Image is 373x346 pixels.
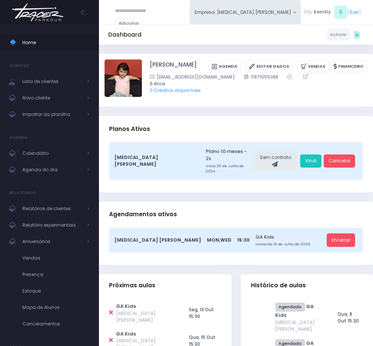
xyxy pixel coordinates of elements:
[22,319,90,329] span: Cancelamentos
[251,282,306,289] span: Histórico de aulas
[150,61,197,72] a: [PERSON_NAME]
[150,73,235,80] a: [EMAIL_ADDRESS][DOMAIN_NAME]
[9,130,28,145] h4: Agenda
[22,237,82,247] span: Aniversários
[324,154,355,168] a: Cancelar
[206,148,251,162] a: Plano 10 meses - 2x
[255,233,324,241] a: GA Kids
[297,61,329,72] a: Vendas
[109,204,177,226] h3: Agendamentos ativos
[189,306,214,319] span: Seg, 13 Out 15:30
[208,61,241,72] a: Agenda
[244,73,278,80] a: 11971055388
[237,237,250,244] span: 15:30
[22,77,82,86] span: Lista de clientes
[9,58,29,73] h4: Clientes
[22,204,82,214] span: Relatórios de clientes
[22,286,90,296] span: Estoque
[255,242,324,247] small: Iniciando 16 de Julho de 2025
[301,4,364,20] div: [ ]
[115,18,143,29] a: Adicionar
[150,87,201,94] a: 0 Créditos disponíveis
[22,148,82,158] span: Calendário
[116,303,136,310] a: GA Kids
[275,319,324,333] span: [MEDICAL_DATA] [PERSON_NAME]
[108,31,142,38] h5: Dashboard
[9,186,36,200] h4: Relatórios
[22,303,90,312] span: Mapa de Alunos
[314,9,331,15] span: Kemilly
[22,270,90,279] span: Presença
[105,59,142,97] img: Manuella Velloso Beio
[334,6,347,19] span: S
[275,303,305,312] span: Agendado
[150,80,358,87] span: 6 Anos
[115,237,201,244] span: [MEDICAL_DATA] [PERSON_NAME]
[245,61,292,72] a: Editar Dados
[338,311,359,324] span: Qua, 8 Out 15:30
[116,310,175,324] span: [MEDICAL_DATA] [PERSON_NAME]
[207,237,231,244] span: Mon,Wed
[109,118,150,140] h3: Planos Ativos
[326,29,350,40] a: Actions
[206,163,251,174] small: Início 30 de Julho de 2024
[22,220,82,230] span: Relatório experimentais
[330,61,367,72] a: Financeiro
[22,93,82,103] span: Novo cliente
[22,110,82,119] span: Importar da planilha
[22,38,90,48] span: Home
[115,154,195,168] span: [MEDICAL_DATA] [PERSON_NAME]
[349,9,359,16] a: Sair
[109,282,155,289] span: Próximas aulas
[300,154,321,168] a: Vindi
[327,233,355,247] a: Encerrar
[22,253,90,263] span: Vendas
[304,9,313,15] span: Olá,
[22,165,82,175] span: Agenda do dia
[253,151,298,171] div: Sem contrato
[116,330,136,337] a: GA Kids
